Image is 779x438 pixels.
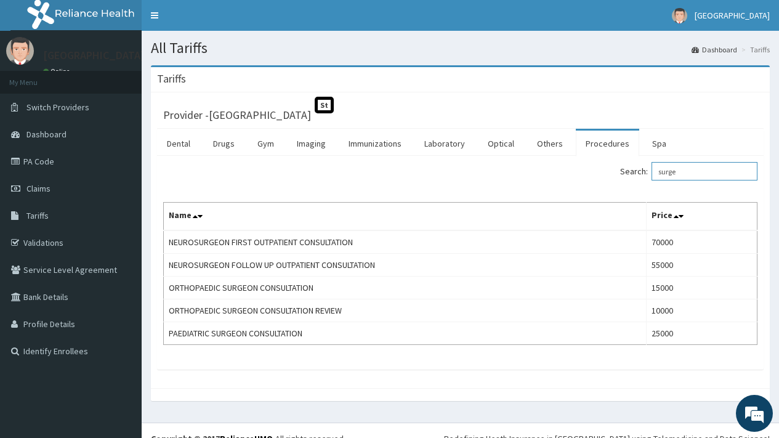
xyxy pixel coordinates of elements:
[164,254,647,277] td: NEUROSURGEON FOLLOW UP OUTPATIENT CONSULTATION
[692,44,737,55] a: Dashboard
[339,131,411,156] a: Immunizations
[248,131,284,156] a: Gym
[26,129,67,140] span: Dashboard
[646,203,757,231] th: Price
[652,162,757,180] input: Search:
[64,69,207,85] div: Chat with us now
[646,230,757,254] td: 70000
[642,131,676,156] a: Spa
[695,10,770,21] span: [GEOGRAPHIC_DATA]
[672,8,687,23] img: User Image
[6,300,235,343] textarea: Type your message and hit 'Enter'
[164,230,647,254] td: NEUROSURGEON FIRST OUTPATIENT CONSULTATION
[478,131,524,156] a: Optical
[646,254,757,277] td: 55000
[527,131,573,156] a: Others
[151,40,770,56] h1: All Tariffs
[646,322,757,345] td: 25000
[646,299,757,322] td: 10000
[43,67,73,76] a: Online
[26,102,89,113] span: Switch Providers
[164,299,647,322] td: ORTHOPAEDIC SURGEON CONSULTATION REVIEW
[164,277,647,299] td: ORTHOPAEDIC SURGEON CONSULTATION
[287,131,336,156] a: Imaging
[203,131,244,156] a: Drugs
[620,162,757,180] label: Search:
[164,322,647,345] td: PAEDIATRIC SURGEON CONSULTATION
[202,6,232,36] div: Minimize live chat window
[6,37,34,65] img: User Image
[23,62,50,92] img: d_794563401_company_1708531726252_794563401
[43,50,145,61] p: [GEOGRAPHIC_DATA]
[315,97,334,113] span: St
[71,137,170,261] span: We're online!
[414,131,475,156] a: Laboratory
[164,203,647,231] th: Name
[576,131,639,156] a: Procedures
[157,131,200,156] a: Dental
[26,183,50,194] span: Claims
[738,44,770,55] li: Tariffs
[157,73,186,84] h3: Tariffs
[646,277,757,299] td: 15000
[163,110,311,121] h3: Provider - [GEOGRAPHIC_DATA]
[26,210,49,221] span: Tariffs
